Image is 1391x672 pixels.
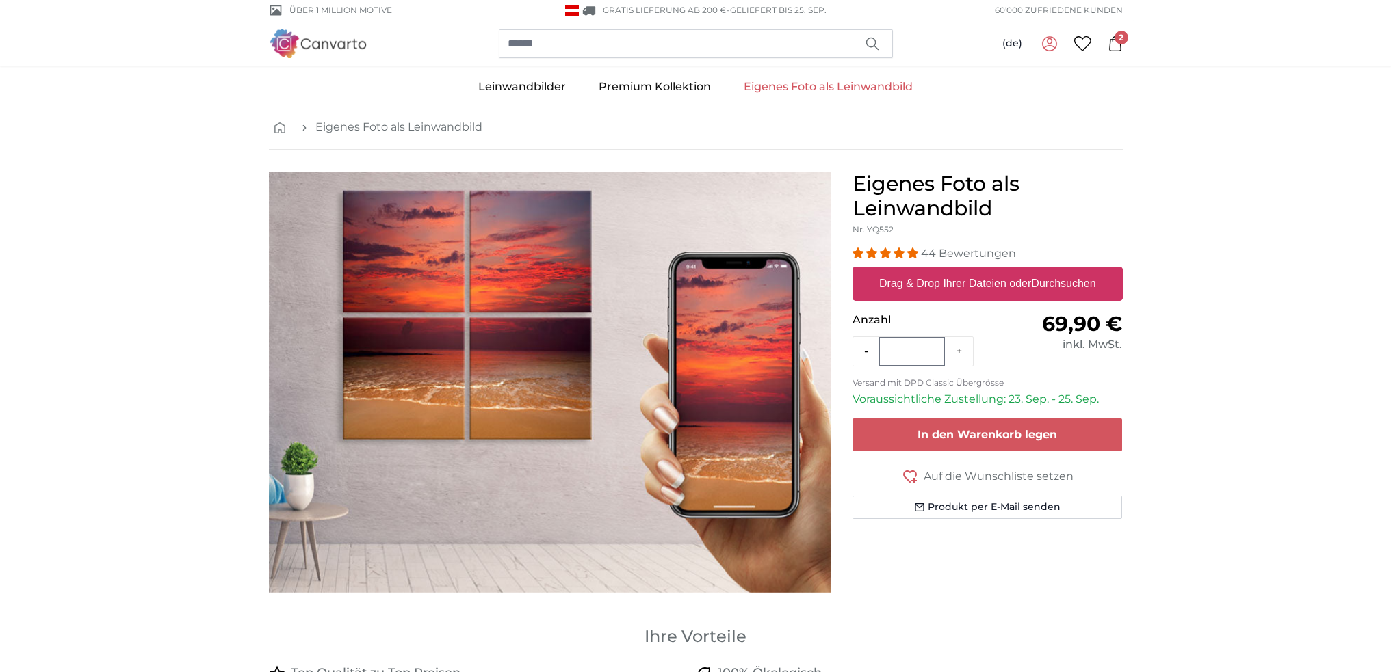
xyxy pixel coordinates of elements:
span: Geliefert bis 25. Sep. [730,5,827,15]
span: 69,90 € [1042,311,1122,336]
span: 4.93 stars [853,247,921,260]
img: Österreich [565,5,579,16]
p: Anzahl [853,312,987,328]
label: Drag & Drop Ihrer Dateien oder [874,270,1102,297]
button: - [853,338,879,365]
button: Auf die Wunschliste setzen [853,468,1123,485]
a: Eigenes Foto als Leinwandbild [727,69,929,105]
div: 1 of 1 [269,172,831,593]
span: 2 [1115,31,1128,44]
a: Eigenes Foto als Leinwandbild [315,119,482,135]
u: Durchsuchen [1031,278,1095,289]
span: GRATIS Lieferung ab 200 € [603,5,727,15]
a: Premium Kollektion [582,69,727,105]
p: Voraussichtliche Zustellung: 23. Sep. - 25. Sep. [853,391,1123,407]
button: (de) [991,31,1033,56]
h3: Ihre Vorteile [269,626,1123,647]
button: Produkt per E-Mail senden [853,496,1123,519]
span: - [727,5,827,15]
h1: Eigenes Foto als Leinwandbild [853,172,1123,221]
span: Auf die Wunschliste setzen [924,468,1074,485]
p: Versand mit DPD Classic Übergrösse [853,377,1123,388]
button: + [945,338,973,365]
span: Über 1 Million Motive [289,4,392,16]
span: 60'000 ZUFRIEDENE KUNDEN [995,4,1123,16]
span: Nr. YQ552 [853,224,894,234]
a: Leinwandbilder [462,69,582,105]
img: Canvarto [269,29,367,57]
span: 44 Bewertungen [921,247,1016,260]
nav: breadcrumbs [269,105,1123,150]
button: In den Warenkorb legen [853,418,1123,451]
div: inkl. MwSt. [987,336,1122,353]
img: personalised-canvas-print [269,172,831,593]
span: In den Warenkorb legen [918,428,1057,441]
